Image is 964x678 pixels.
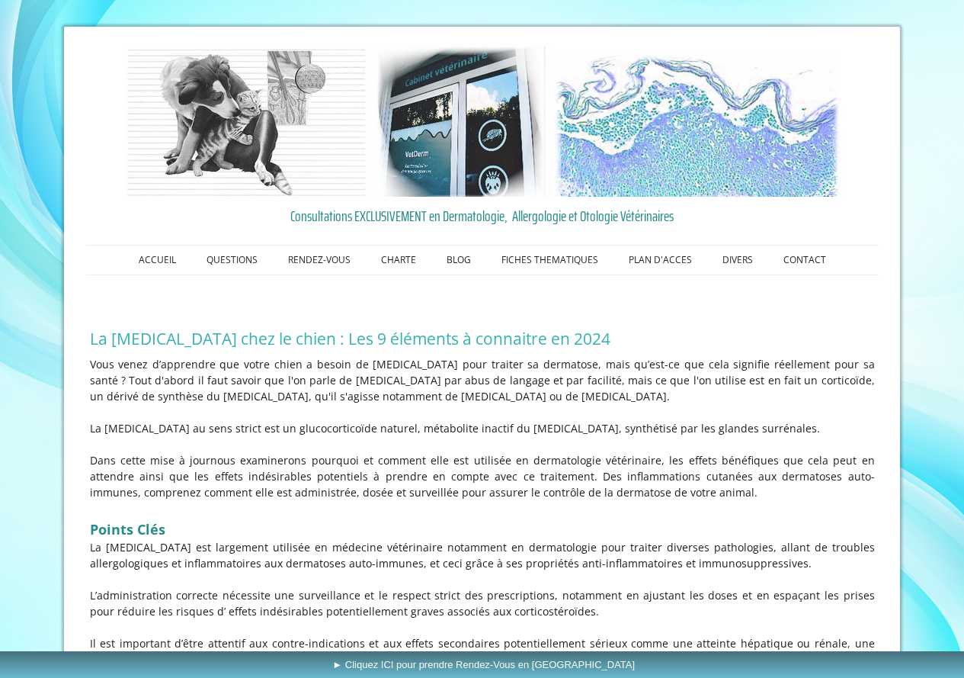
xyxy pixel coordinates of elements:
span: ► Cliquez ICI pour prendre Rendez-Vous en [GEOGRAPHIC_DATA] [332,659,635,670]
p: nous examinerons pourquoi et comment elle est utilisée en dermatologie vétérinaire, les effets bé... [90,452,875,500]
p: La [MEDICAL_DATA] au sens strict est un glucocorticoïde naturel, métabolite inactif du [MEDICAL_D... [90,420,875,436]
a: DIVERS [707,246,768,275]
a: FICHES THEMATIQUES [486,246,613,275]
a: RENDEZ-VOUS [273,246,366,275]
p: L’administration correcte nécessite une surveillance et le respect strict des prescriptions, nota... [90,587,875,619]
p: Il est important d’être attentif aux contre-indications et aux effets secondaires potentiellement... [90,635,875,667]
h1: La [MEDICAL_DATA] chez le chien : Les 9 éléments à connaitre en 2024 [90,329,875,349]
a: Consultations EXCLUSIVEMENT en Dermatologie, Allergologie et Otologie Vétérinaires [90,204,875,227]
p: La [MEDICAL_DATA] est largement utilisée en médecine vétérinaire notamment en dermatologie pour t... [90,539,875,571]
span: Dans cette mise à jour [90,453,211,468]
a: PLAN D'ACCES [613,246,707,275]
a: CHARTE [366,246,431,275]
a: BLOG [431,246,486,275]
a: ACCUEIL [123,246,191,275]
a: QUESTIONS [191,246,273,275]
strong: Points Clés [90,520,165,538]
p: Vous venez d’apprendre que votre chien a besoin de [MEDICAL_DATA] pour traiter sa dermatose, mais... [90,356,875,404]
a: CONTACT [768,246,841,275]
